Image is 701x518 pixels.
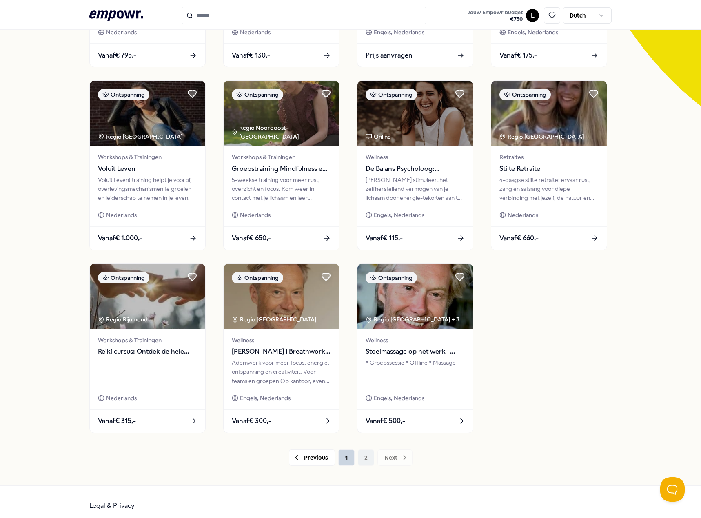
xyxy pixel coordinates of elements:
span: Vanaf € 795,- [98,50,136,61]
span: Wellness [366,153,465,162]
div: Ontspanning [98,272,149,283]
img: package image [90,264,205,329]
span: Nederlands [106,210,137,219]
span: Workshops & Trainingen [98,153,197,162]
div: [PERSON_NAME] stimuleert het zelfherstellend vermogen van je lichaam door energie-tekorten aan te... [366,175,465,203]
span: Wellness [232,336,331,345]
span: Vanaf € 315,- [98,416,136,426]
span: Nederlands [106,394,137,403]
span: Nederlands [240,28,271,37]
button: Jouw Empowr budget€730 [466,8,524,24]
div: Ontspanning [366,272,417,283]
a: package imageOntspanningRegio Rijnmond Workshops & TrainingenReiki cursus: Ontdek de hele kracht ... [89,263,206,433]
span: Stoelmassage op het werk - [DOMAIN_NAME][GEOGRAPHIC_DATA] [366,346,465,357]
img: package image [357,81,473,146]
div: Voluit Leven! training helpt je voorbij overlevingsmechanismen te groeien en leiderschap te nemen... [98,175,197,203]
img: package image [90,81,205,146]
div: * Groepssessie * Offline * Massage [366,358,465,385]
div: Regio Noordoost-[GEOGRAPHIC_DATA] [232,123,339,142]
div: Ontspanning [499,89,551,100]
div: Ontspanning [98,89,149,100]
a: package imageOntspanningRegio [GEOGRAPHIC_DATA] Wellness[PERSON_NAME] | Breathwork Amsterdam - Ad... [223,263,339,433]
div: 5-weekse training voor meer rust, overzicht en focus. Kom weer in contact met je lichaam en leer ... [232,175,331,203]
span: Wellness [366,336,465,345]
span: Workshops & Trainingen [98,336,197,345]
div: Regio [GEOGRAPHIC_DATA] + 3 [366,315,459,324]
div: Ontspanning [366,89,417,100]
a: Legal & Privacy [89,502,135,509]
a: package imageOntspanningRegio [GEOGRAPHIC_DATA] RetraitesStilte Retraite4-daagse stilte retraite:... [491,80,607,250]
span: Nederlands [106,28,137,37]
span: Vanaf € 130,- [232,50,270,61]
span: Engels, Nederlands [374,28,424,37]
span: Engels, Nederlands [240,394,291,403]
div: Regio [GEOGRAPHIC_DATA] [232,315,318,324]
span: De Balans Psycholoog: [PERSON_NAME] [366,164,465,174]
img: package image [224,81,339,146]
div: Regio Rijnmond [98,315,149,324]
div: Ontspanning [232,272,283,283]
img: package image [224,264,339,329]
span: Voluit Leven [98,164,197,174]
span: Vanaf € 500,- [366,416,405,426]
span: € 730 [468,16,523,22]
button: Previous [289,449,335,466]
span: Engels, Nederlands [508,28,558,37]
span: Engels, Nederlands [374,210,424,219]
span: [PERSON_NAME] | Breathwork Amsterdam - Adem workshops + experiences (groepen). [232,346,331,357]
span: Retraites [499,153,599,162]
button: L [526,9,539,22]
span: Engels, Nederlands [374,394,424,403]
input: Search for products, categories or subcategories [182,7,426,24]
span: Stilte Retraite [499,164,599,174]
span: Vanaf € 300,- [232,416,271,426]
a: package imageOntspanningRegio [GEOGRAPHIC_DATA] + 3WellnessStoelmassage op het werk - [DOMAIN_NAM... [357,263,473,433]
span: Vanaf € 660,- [499,233,539,244]
span: Reiki cursus: Ontdek de hele kracht van [PERSON_NAME] [98,346,197,357]
span: Jouw Empowr budget [468,9,523,16]
a: package imageOntspanningOnlineWellnessDe Balans Psycholoog: [PERSON_NAME][PERSON_NAME] stimuleert... [357,80,473,250]
button: 1 [338,449,355,466]
div: Online [366,132,391,141]
div: 4-daagse stilte retraite: ervaar rust, zang en satsang voor diepe verbinding met jezelf, de natuu... [499,175,599,203]
div: Ontspanning [232,89,283,100]
span: Nederlands [508,210,538,219]
span: Vanaf € 650,- [232,233,271,244]
span: Groepstraining Mindfulness en Ademwerk: Breathe and Reconnect [232,164,331,174]
span: Nederlands [240,210,271,219]
span: Workshops & Trainingen [232,153,331,162]
a: package imageOntspanningRegio [GEOGRAPHIC_DATA] Workshops & TrainingenVoluit LevenVoluit Leven! t... [89,80,206,250]
img: package image [357,264,473,329]
span: Vanaf € 1.000,- [98,233,142,244]
img: package image [491,81,607,146]
div: Regio [GEOGRAPHIC_DATA] [98,132,184,141]
a: Jouw Empowr budget€730 [464,7,526,24]
span: Vanaf € 175,- [499,50,537,61]
div: Ademwerk voor meer focus, energie, ontspanning en creativiteit. Voor teams en groepen Op kantoor,... [232,358,331,385]
iframe: Help Scout Beacon - Open [660,477,685,502]
a: package imageOntspanningRegio Noordoost-[GEOGRAPHIC_DATA] Workshops & TrainingenGroepstraining Mi... [223,80,339,250]
span: Vanaf € 115,- [366,233,403,244]
div: Regio [GEOGRAPHIC_DATA] [499,132,586,141]
span: Prijs aanvragen [366,50,413,61]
